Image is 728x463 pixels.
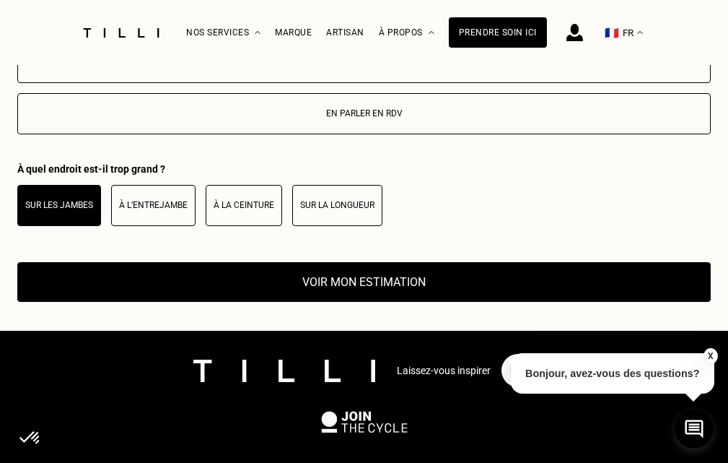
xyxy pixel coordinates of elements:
[17,93,711,134] button: En parler en RDV
[397,365,491,376] p: Laissez-vous inspirer
[300,200,374,210] p: Sur la longueur
[637,31,643,35] img: menu déroulant
[186,1,260,65] div: Nos services
[17,185,101,226] button: Sur les jambes
[605,26,619,40] span: 🇫🇷
[17,163,711,175] div: À quel endroit est-il trop grand ?
[511,353,714,394] p: Bonjour, avez-vous des questions?
[17,262,711,302] button: Voir mon estimation
[566,24,583,41] img: icône connexion
[501,354,535,387] img: page instagram de Tilli une retoucherie à domicile
[379,1,434,65] div: À propos
[206,185,282,226] button: À la ceinture
[292,185,382,226] button: Sur la longueur
[597,1,650,65] button: 🇫🇷 FR
[193,360,375,382] img: logo Tilli
[255,31,260,35] img: Menu déroulant
[703,348,717,364] button: X
[321,411,408,433] img: logo Join The Cycle
[214,200,274,210] p: À la ceinture
[429,31,434,35] img: Menu déroulant à propos
[326,27,364,38] a: Artisan
[449,17,547,48] a: Prendre soin ici
[25,108,703,118] p: En parler en RDV
[111,185,196,226] button: À l’entrejambe
[78,28,165,38] img: Logo du service de couturière Tilli
[25,200,93,210] p: Sur les jambes
[275,27,312,38] a: Marque
[119,200,188,210] p: À l’entrejambe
